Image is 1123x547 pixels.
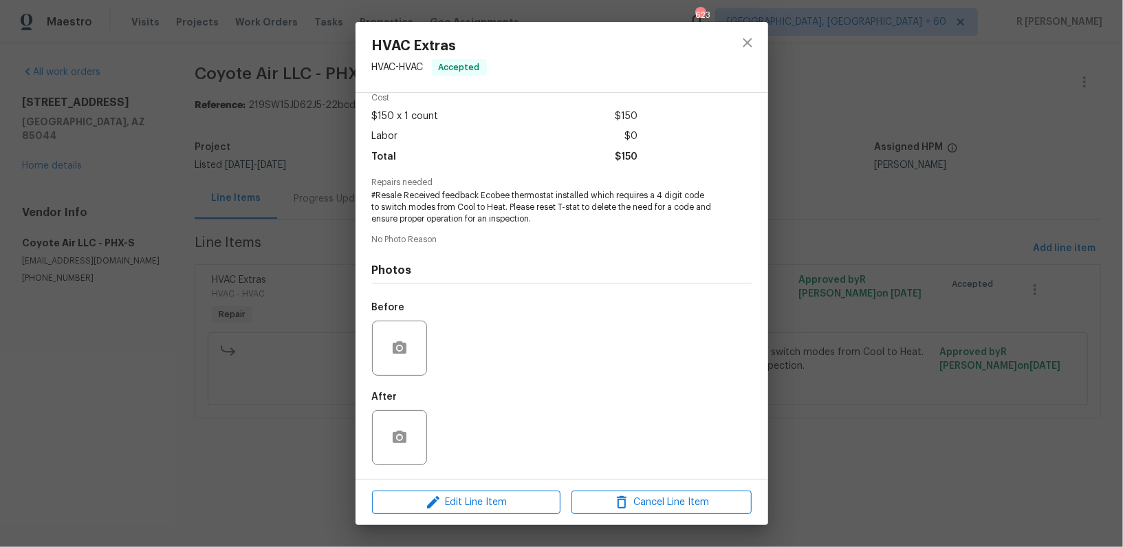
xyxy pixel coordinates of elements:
[695,8,705,22] div: 623
[372,107,439,127] span: $150 x 1 count
[615,107,637,127] span: $150
[433,61,486,74] span: Accepted
[376,494,556,511] span: Edit Line Item
[615,147,637,167] span: $150
[372,178,752,187] span: Repairs needed
[372,94,637,103] span: Cost
[372,491,560,515] button: Edit Line Item
[372,264,752,277] h4: Photos
[372,39,487,54] span: HVAC Extras
[372,63,424,72] span: HVAC - HVAC
[576,494,748,511] span: Cancel Line Item
[731,26,764,59] button: close
[372,190,714,224] span: #Resale Received feedback Ecobee thermostat installed which requires a 4 digit code to switch mod...
[372,147,397,167] span: Total
[372,127,398,147] span: Labor
[571,491,752,515] button: Cancel Line Item
[372,392,397,402] h5: After
[372,235,752,244] span: No Photo Reason
[372,303,405,312] h5: Before
[624,127,637,147] span: $0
